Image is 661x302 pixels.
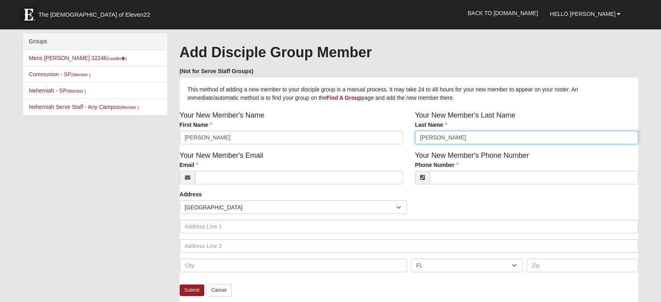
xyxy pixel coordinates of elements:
small: (Member ) [71,72,90,77]
span: This method of adding a new member to your disciple group is a manual process. It may take 24 to ... [188,86,578,101]
a: Hello [PERSON_NAME] [544,4,627,24]
a: The [DEMOGRAPHIC_DATA] of Eleven22 [17,3,176,23]
span: The [DEMOGRAPHIC_DATA] of Eleven22 [39,11,150,19]
label: Phone Number [415,161,459,169]
input: City [180,259,407,272]
span: [GEOGRAPHIC_DATA] [185,201,396,214]
input: Address Line 1 [180,220,639,233]
input: Address Line 2 [180,239,639,253]
a: Nehemiah Serve Staff - Any Campus(Member ) [29,104,139,110]
a: Back to [DOMAIN_NAME] [462,3,544,23]
img: Eleven22 logo [21,7,37,23]
a: Cancel [206,284,232,296]
div: Your New Member's Phone Number [409,150,644,190]
a: Submit [180,285,204,296]
span: Hello [PERSON_NAME] [550,11,616,17]
div: Groups [23,33,167,50]
input: Zip [527,259,638,272]
label: Email [180,161,198,169]
div: Your New Member's Name [174,110,409,150]
a: Find A Group [326,95,361,101]
small: (Leader ) [107,56,127,61]
h1: Add Disciple Group Member [180,44,639,61]
label: Address [180,190,202,198]
span: page and add the new member there. [361,95,454,101]
a: Communion - SP(Member ) [29,71,91,77]
div: Your New Member's Last Name [409,110,644,150]
a: Nehemiah - SP(Member ) [29,87,86,94]
small: (Member ) [120,105,139,110]
small: (Member ) [67,89,86,93]
label: Last Name [415,121,447,129]
a: Mens [PERSON_NAME] 32246(Leader) [29,55,127,61]
label: First Name [180,121,212,129]
h5: (Not for Serve Staff Groups) [180,68,639,75]
div: Your New Member's Email [174,150,409,190]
